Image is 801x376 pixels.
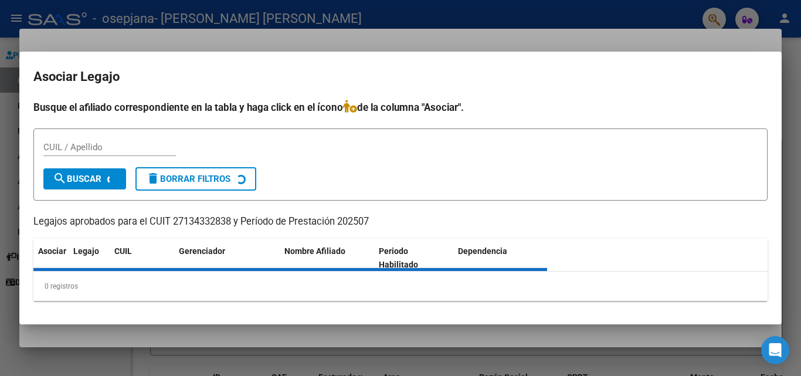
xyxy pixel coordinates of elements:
[284,246,345,256] span: Nombre Afiliado
[280,239,374,277] datatable-header-cell: Nombre Afiliado
[146,171,160,185] mat-icon: delete
[33,239,69,277] datatable-header-cell: Asociar
[33,272,768,301] div: 0 registros
[73,246,99,256] span: Legajo
[53,174,101,184] span: Buscar
[453,239,548,277] datatable-header-cell: Dependencia
[43,168,126,189] button: Buscar
[33,100,768,115] h4: Busque el afiliado correspondiente en la tabla y haga click en el ícono de la columna "Asociar".
[374,239,453,277] datatable-header-cell: Periodo Habilitado
[135,167,256,191] button: Borrar Filtros
[179,246,225,256] span: Gerenciador
[33,66,768,88] h2: Asociar Legajo
[110,239,174,277] datatable-header-cell: CUIL
[761,336,789,364] div: Open Intercom Messenger
[146,174,230,184] span: Borrar Filtros
[114,246,132,256] span: CUIL
[53,171,67,185] mat-icon: search
[458,246,507,256] span: Dependencia
[69,239,110,277] datatable-header-cell: Legajo
[379,246,418,269] span: Periodo Habilitado
[33,215,768,229] p: Legajos aprobados para el CUIT 27134332838 y Período de Prestación 202507
[38,246,66,256] span: Asociar
[174,239,280,277] datatable-header-cell: Gerenciador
